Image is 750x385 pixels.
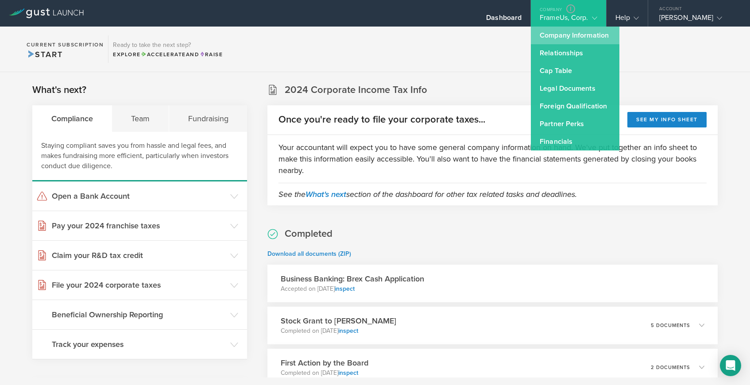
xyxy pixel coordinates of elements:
p: Completed on [DATE] [281,369,368,377]
div: Team [112,105,169,132]
div: Ready to take the next step?ExploreAccelerateandRaise [108,35,227,63]
h3: Ready to take the next step? [113,42,223,48]
a: What's next [305,189,346,199]
h2: 2024 Corporate Income Tax Info [285,84,427,96]
p: Your accountant will expect you to have some general company information on hand. We've put toget... [278,142,707,176]
h3: Beneficial Ownership Reporting [52,309,226,320]
span: Start [27,50,62,59]
div: FrameUs, Corp. [540,13,597,27]
a: inspect [338,369,358,377]
h3: Stock Grant to [PERSON_NAME] [281,315,396,327]
div: Explore [113,50,223,58]
em: See the section of the dashboard for other tax related tasks and deadlines. [278,189,577,199]
span: Accelerate [141,51,186,58]
h2: Completed [285,227,332,240]
h3: Claim your R&D tax credit [52,250,226,261]
button: See my info sheet [627,112,707,127]
div: Dashboard [486,13,522,27]
h2: Current Subscription [27,42,104,47]
p: Completed on [DATE] [281,327,396,335]
span: Raise [199,51,223,58]
div: Compliance [32,105,112,132]
h3: Pay your 2024 franchise taxes [52,220,226,231]
div: [PERSON_NAME] [659,13,735,27]
div: Fundraising [169,105,247,132]
span: and [141,51,200,58]
p: Accepted on [DATE] [281,285,424,293]
p: 5 documents [651,323,690,328]
div: Open Intercom Messenger [720,355,741,376]
a: inspect [338,327,358,335]
h3: Business Banking: Brex Cash Application [281,273,424,285]
div: Help [615,13,639,27]
h2: Once you're ready to file your corporate taxes... [278,113,485,126]
h3: First Action by the Board [281,357,368,369]
h3: Open a Bank Account [52,190,226,202]
a: Download all documents (ZIP) [267,250,351,258]
p: 2 documents [651,365,690,370]
h3: Track your expenses [52,339,226,350]
h3: File your 2024 corporate taxes [52,279,226,291]
div: Staying compliant saves you from hassle and legal fees, and makes fundraising more efficient, par... [32,132,247,181]
a: inspect [335,285,355,293]
h2: What's next? [32,84,86,96]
